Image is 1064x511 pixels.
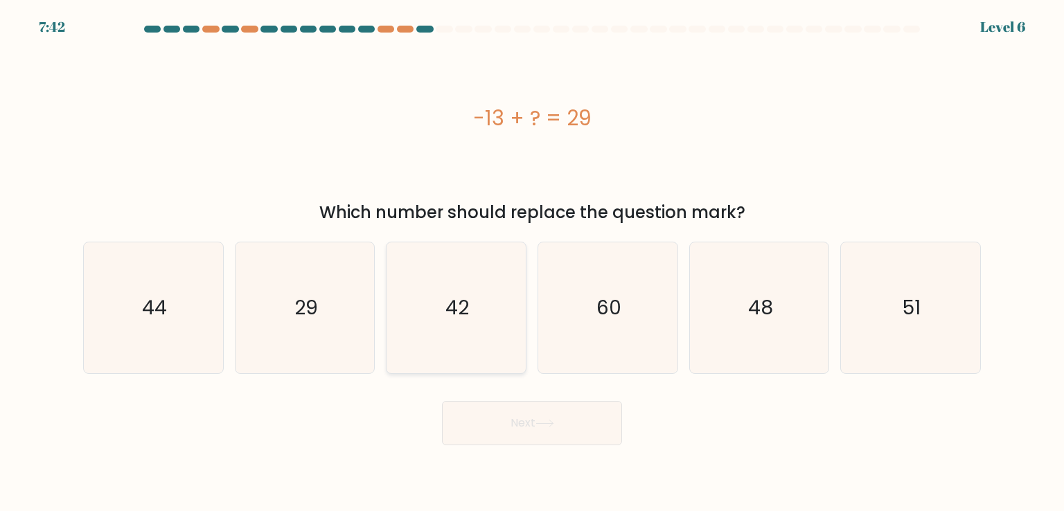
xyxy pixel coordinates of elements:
text: 60 [596,294,621,321]
text: 44 [142,294,167,321]
text: 48 [748,294,773,321]
div: Which number should replace the question mark? [91,200,973,225]
text: 42 [446,294,470,321]
text: 51 [903,294,921,321]
div: Level 6 [980,17,1025,37]
div: -13 + ? = 29 [83,102,981,134]
div: 7:42 [39,17,65,37]
button: Next [442,401,622,445]
text: 29 [294,294,318,321]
